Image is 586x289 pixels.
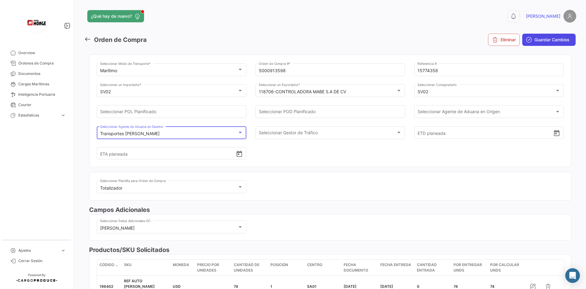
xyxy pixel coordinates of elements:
[18,50,66,56] span: Overview
[307,284,317,289] span: SA01
[5,48,68,58] a: Overview
[234,284,238,289] span: 74
[270,284,272,289] span: 1
[197,262,229,273] span: Precio por Unidades
[121,260,170,276] datatable-header-cell: SKU
[18,258,66,264] span: Cerrar Sesión
[5,79,68,89] a: Cargas Marítimas
[270,262,288,268] span: Posición
[236,150,243,157] button: Open calendar
[18,81,66,87] span: Cargas Marítimas
[380,284,393,289] span: [DATE]
[417,262,449,273] span: Cantidad Entrada
[307,262,322,268] span: Centro
[5,100,68,110] a: Courier
[100,68,117,73] mat-select-trigger: Marítimo
[94,35,147,44] h3: Orden de Compra
[454,262,485,273] span: Por Entregar Unds
[490,284,494,289] span: 74
[60,113,66,118] span: expand_more
[100,185,122,191] mat-select-trigger: Totalizador
[490,262,522,273] span: Por Calcular Unds
[100,131,160,136] mat-select-trigger: Transportes [PERSON_NAME]
[100,225,135,231] mat-select-trigger: [PERSON_NAME]
[18,113,58,118] span: Estadísticas
[100,89,111,94] mat-select-trigger: SV02
[565,268,580,283] div: Abrir Intercom Messenger
[259,89,346,94] mat-select-trigger: 118706-CONTROLADORA MABE S.A DE CV
[417,284,419,289] span: 0
[18,71,66,76] span: Documentos
[60,248,66,253] span: expand_more
[170,260,195,276] datatable-header-cell: Moneda
[89,206,571,214] h3: Campos Adicionales
[454,284,458,289] span: 74
[380,262,411,268] span: Fecha Entrega
[124,262,132,268] span: SKU
[234,262,266,273] span: Cantidad de Unidades
[344,284,356,289] span: [DATE]
[173,262,189,268] span: Moneda
[526,13,560,19] span: [PERSON_NAME]
[18,102,66,108] span: Courier
[534,37,570,43] span: Guardar Cambios
[553,129,560,136] button: Open calendar
[87,10,144,22] button: ¿Qué hay de nuevo?
[418,110,555,116] span: Seleccionar Agente de Aduana en Origen
[522,34,576,46] button: Guardar Cambios
[18,92,66,97] span: Inteligencia Portuaria
[344,262,375,273] span: Fecha Documento
[18,248,58,253] span: Ajustes
[99,284,113,289] span: 196402
[91,13,132,19] span: ¿Qué hay de nuevo?
[21,7,52,38] img: logo-grupo-monge+(2).png
[259,131,396,136] span: Seleccionar Gestor de Tráfico
[563,10,576,23] img: placeholder-user.png
[18,61,66,66] span: Órdenes de Compra
[418,89,428,94] mat-select-trigger: SV02
[173,284,181,289] span: USD
[488,34,520,46] button: Eliminar
[97,260,121,276] datatable-header-cell: Código de SKU
[89,246,571,254] h3: Productos/SKU Solicitados
[5,69,68,79] a: Documentos
[5,58,68,69] a: Órdenes de Compra
[5,89,68,100] a: Inteligencia Portuaria
[99,262,119,268] span: Código de SKU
